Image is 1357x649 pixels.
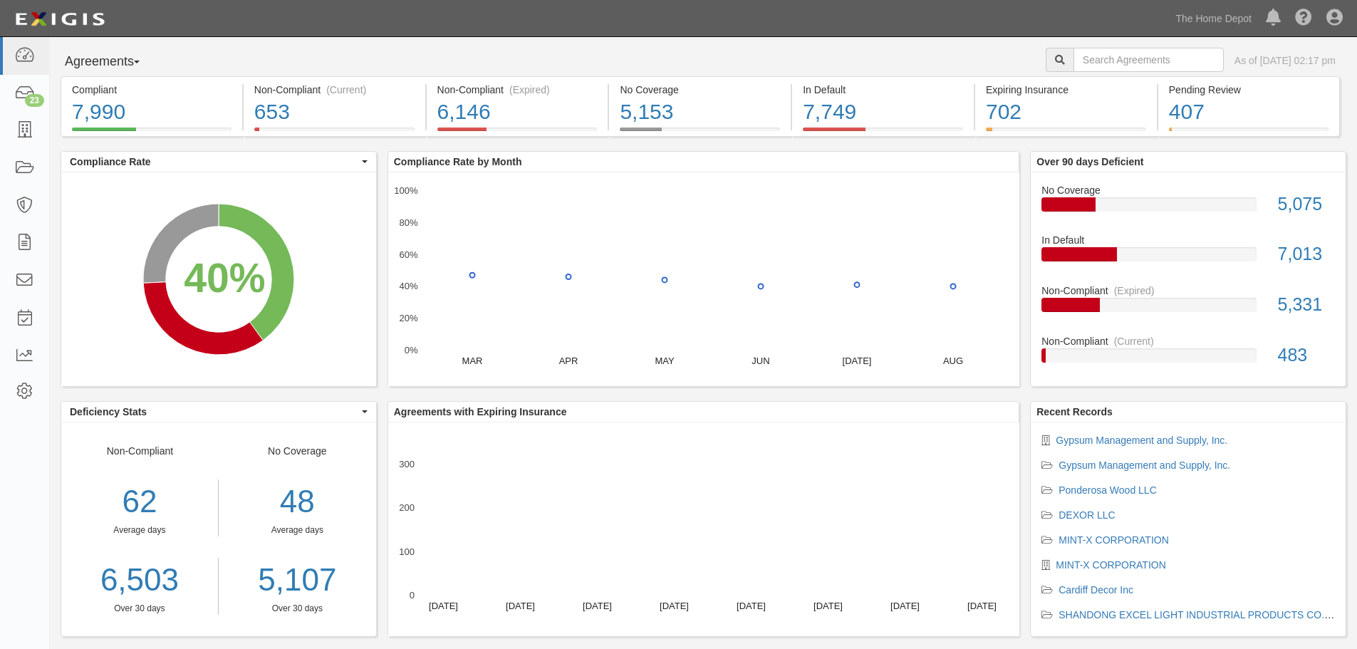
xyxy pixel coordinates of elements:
[229,603,365,615] div: Over 30 days
[429,601,458,611] text: [DATE]
[219,444,376,615] div: No Coverage
[61,444,219,615] div: Non-Compliant
[1031,334,1346,348] div: Non-Compliant
[558,355,578,366] text: APR
[803,97,963,128] div: 7,749
[388,172,1019,386] svg: A chart.
[509,83,550,97] div: (Expired)
[583,601,612,611] text: [DATE]
[437,97,598,128] div: 6,146
[752,355,769,366] text: JUN
[61,48,167,76] button: Agreements
[1267,192,1346,217] div: 5,075
[388,422,1019,636] svg: A chart.
[1059,584,1133,596] a: Cardiff Decor Inc
[399,249,417,259] text: 60%
[1267,292,1346,318] div: 5,331
[394,156,522,167] b: Compliance Rate by Month
[61,558,218,603] a: 6,503
[609,128,791,139] a: No Coverage5,153
[1059,484,1157,496] a: Ponderosa Wood LLC
[427,128,608,139] a: Non-Compliant(Expired)6,146
[842,355,871,366] text: [DATE]
[399,459,415,469] text: 300
[1168,4,1259,33] a: The Home Depot
[1059,460,1230,471] a: Gypsum Management and Supply, Inc.
[326,83,366,97] div: (Current)
[61,172,376,386] svg: A chart.
[11,6,109,32] img: logo-5460c22ac91f19d4615b14bd174203de0afe785f0fc80cf4dbbc73dc1793850b.png
[737,601,766,611] text: [DATE]
[986,97,1146,128] div: 702
[1158,128,1340,139] a: Pending Review407
[1114,284,1155,298] div: (Expired)
[1036,156,1143,167] b: Over 90 days Deficient
[61,152,376,172] button: Compliance Rate
[184,249,265,308] div: 40%
[1031,183,1346,197] div: No Coverage
[437,83,598,97] div: Non-Compliant (Expired)
[660,601,689,611] text: [DATE]
[61,524,218,536] div: Average days
[1169,97,1329,128] div: 407
[1041,284,1335,334] a: Non-Compliant(Expired)5,331
[229,479,365,524] div: 48
[394,185,418,196] text: 100%
[399,502,415,513] text: 200
[1059,534,1169,546] a: MINT-X CORPORATION
[410,590,415,601] text: 0
[1267,242,1346,267] div: 7,013
[1114,334,1154,348] div: (Current)
[1073,48,1224,72] input: Search Agreements
[1031,284,1346,298] div: Non-Compliant
[1036,406,1113,417] b: Recent Records
[1041,334,1335,374] a: Non-Compliant(Current)483
[655,355,675,366] text: MAY
[986,83,1146,97] div: Expiring Insurance
[61,479,218,524] div: 62
[254,97,415,128] div: 653
[890,601,920,611] text: [DATE]
[1059,609,1348,621] a: SHANDONG EXCEL LIGHT INDUSTRIAL PRODUCTS CO., LTD
[792,128,974,139] a: In Default7,749
[229,558,365,603] div: 5,107
[1041,183,1335,234] a: No Coverage5,075
[462,355,482,366] text: MAR
[399,281,417,291] text: 40%
[399,217,417,228] text: 80%
[1295,10,1312,27] i: Help Center - Complianz
[394,406,567,417] b: Agreements with Expiring Insurance
[1169,83,1329,97] div: Pending Review
[1031,233,1346,247] div: In Default
[404,345,417,355] text: 0%
[70,155,358,169] span: Compliance Rate
[803,83,963,97] div: In Default
[70,405,358,419] span: Deficiency Stats
[975,128,1157,139] a: Expiring Insurance702
[967,601,997,611] text: [DATE]
[229,524,365,536] div: Average days
[399,313,417,323] text: 20%
[254,83,415,97] div: Non-Compliant (Current)
[813,601,843,611] text: [DATE]
[61,402,376,422] button: Deficiency Stats
[72,97,232,128] div: 7,990
[506,601,535,611] text: [DATE]
[25,94,44,107] div: 23
[1059,509,1115,521] a: DEXOR LLC
[620,83,780,97] div: No Coverage
[620,97,780,128] div: 5,153
[1234,53,1336,68] div: As of [DATE] 02:17 pm
[943,355,963,366] text: AUG
[1056,559,1166,571] a: MINT-X CORPORATION
[244,128,425,139] a: Non-Compliant(Current)653
[1056,435,1227,446] a: Gypsum Management and Supply, Inc.
[1267,343,1346,368] div: 483
[61,128,242,139] a: Compliant7,990
[72,83,232,97] div: Compliant
[1041,233,1335,284] a: In Default7,013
